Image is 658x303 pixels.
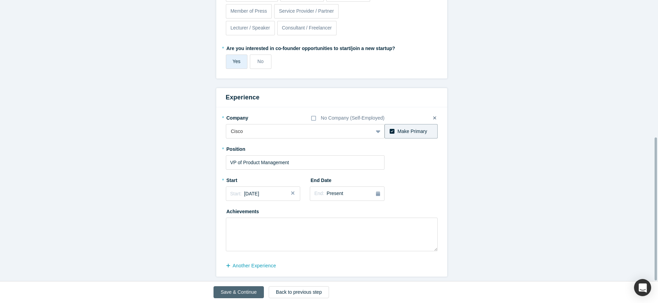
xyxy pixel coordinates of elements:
p: Lecturer / Speaker [230,24,270,32]
span: No [257,59,264,64]
div: Make Primary [398,128,427,135]
p: Service Provider / Partner [279,8,334,15]
button: End:Present [310,186,385,201]
span: Start: [230,191,242,196]
span: End: [314,191,324,196]
label: End Date [310,174,348,184]
button: Back to previous step [269,286,329,298]
label: Company [226,112,264,122]
button: Close [290,186,300,201]
button: Start:[DATE] [226,186,301,201]
p: Member of Press [230,8,267,15]
input: Sales Manager [226,155,385,170]
span: Present [327,191,343,196]
button: another Experience [226,260,283,272]
div: No Company (Self-Employed) [321,114,385,122]
label: Start [226,174,264,184]
button: Save & Continue [214,286,264,298]
h3: Experience [226,93,438,102]
span: Yes [233,59,241,64]
span: [DATE] [244,191,259,196]
p: Consultant / Freelancer [282,24,332,32]
label: Achievements [226,206,264,215]
label: Are you interested in co-founder opportunities to start/join a new startup? [226,43,438,52]
label: Position [226,143,264,153]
